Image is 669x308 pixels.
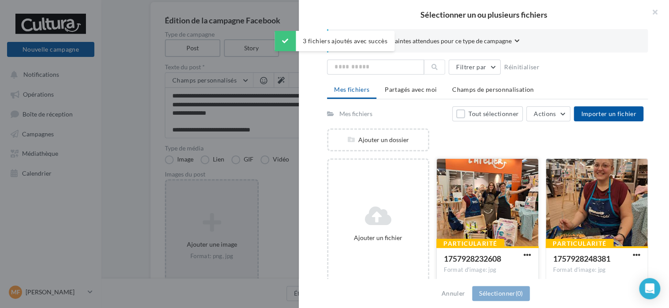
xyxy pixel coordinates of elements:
[553,254,610,263] span: 1757928248381
[444,266,531,274] div: Format d'image: jpg
[449,60,501,75] button: Filtrer par
[581,110,636,117] span: Importer un fichier
[472,286,530,301] button: Sélectionner(0)
[452,106,523,121] button: Tout sélectionner
[438,288,468,299] button: Annuler
[534,110,556,117] span: Actions
[574,106,643,121] button: Importer un fichier
[526,106,570,121] button: Actions
[546,239,613,248] div: Particularité
[275,31,394,51] div: 3 fichiers ajoutés avec succès
[515,289,523,297] span: (0)
[342,37,512,45] span: Consulter les contraintes attendues pour ce type de campagne
[328,135,428,144] div: Ajouter un dossier
[444,254,501,263] span: 1757928232608
[342,36,520,47] button: Consulter les contraintes attendues pour ce type de campagne
[313,11,655,19] h2: Sélectionner un ou plusieurs fichiers
[334,86,369,93] span: Mes fichiers
[339,109,372,118] div: Mes fichiers
[332,233,424,242] div: Ajouter un fichier
[501,62,543,72] button: Réinitialiser
[385,86,437,93] span: Partagés avec moi
[639,278,660,299] div: Open Intercom Messenger
[553,266,640,274] div: Format d'image: jpg
[436,239,504,248] div: Particularité
[452,86,534,93] span: Champs de personnalisation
